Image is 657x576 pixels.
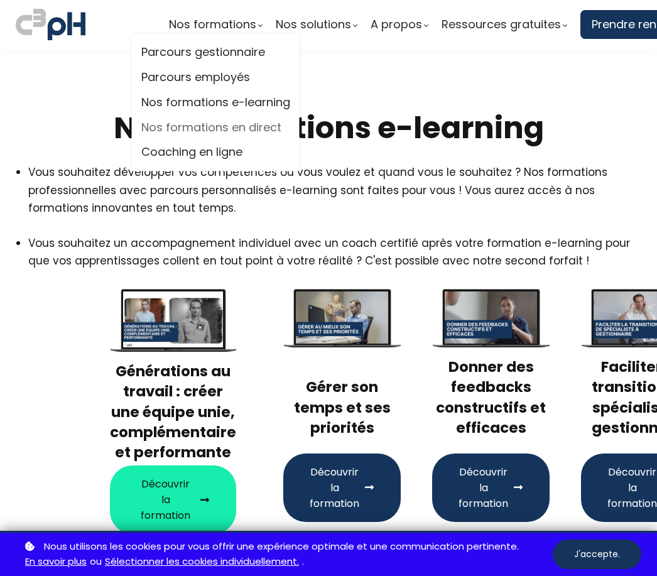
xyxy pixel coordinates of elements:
img: logo C3PH [16,6,85,43]
h3: Générations au travail : créer une équipe unie, complémentaire et performante [110,361,236,462]
a: Parcours gestionnaire [141,43,290,62]
a: Nos formations en direct [141,118,290,137]
button: Découvrir la formation [283,454,401,522]
a: Coaching en ligne [141,143,290,162]
span: Nos formations [169,15,256,34]
span: Découvrir la formation [310,464,359,511]
button: Découvrir la formation [432,454,550,522]
a: Sélectionner les cookies individuellement. [105,554,299,570]
a: Nos formations e-learning [141,93,290,112]
button: Découvrir la formation [110,465,236,534]
h3: Gérer son temps et ses priorités [283,357,401,438]
span: Découvrir la formation [607,464,657,511]
span: Nous utilisons les cookies pour vous offrir une expérience optimale et une communication pertinente. [44,539,519,555]
span: Découvrir la formation [136,476,195,523]
span: Nos solutions [276,15,351,34]
a: En savoir plus [25,554,87,570]
button: J'accepte. [553,540,641,569]
h2: Nos 7 formations e-learning [16,109,641,148]
span: Ressources gratuites [442,15,561,34]
p: ou . [22,539,553,570]
li: Vous souhaitez développer vos compétences où vous voulez et quand vous le souhaitez ? Nos formati... [28,163,641,216]
h3: Donner des feedbacks constructifs et efficaces [432,357,550,438]
a: Parcours employés [141,68,290,87]
span: A propos [371,15,422,34]
li: Vous souhaitez un accompagnement individuel avec un coach certifié après votre formation e-learni... [28,234,641,287]
span: Découvrir la formation [459,464,508,511]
